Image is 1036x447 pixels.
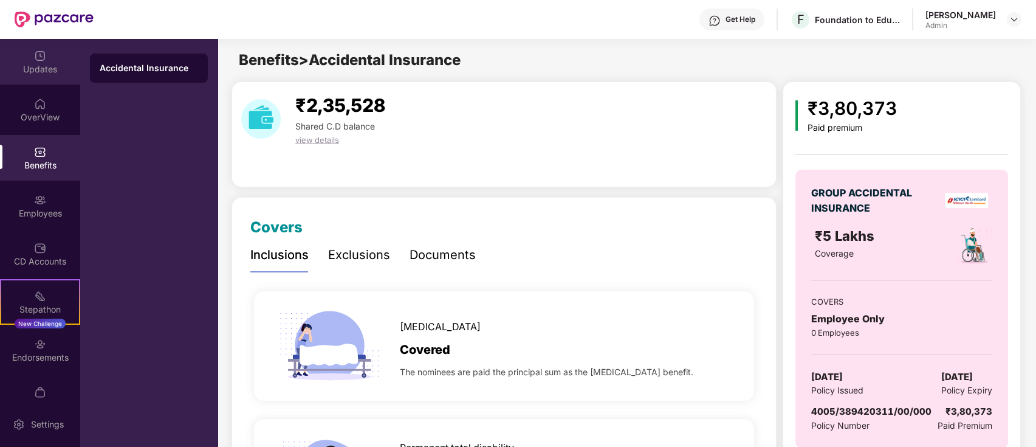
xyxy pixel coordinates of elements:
span: ₹2,35,528 [295,94,385,116]
div: Covers [250,216,303,239]
span: Paid Premium [938,419,992,432]
img: svg+xml;base64,PHN2ZyBpZD0iTXlfT3JkZXJzIiBkYXRhLW5hbWU9Ik15IE9yZGVycyIgeG1sbnM9Imh0dHA6Ly93d3cudz... [34,386,46,398]
img: policyIcon [954,226,993,265]
div: Foundation to Educate Girls Globally [815,14,900,26]
div: Settings [27,418,67,431]
img: download [241,99,281,139]
span: Policy Expiry [941,384,992,397]
img: svg+xml;base64,PHN2ZyBpZD0iQ0RfQWNjb3VudHMiIGRhdGEtbmFtZT0iQ0QgQWNjb3VudHMiIHhtbG5zPSJodHRwOi8vd3... [34,242,46,254]
div: [PERSON_NAME] [925,9,996,21]
span: ₹5 Lakhs [815,228,878,244]
div: GROUP ACCIDENTAL INSURANCE [811,185,918,216]
img: icon [275,291,384,401]
span: [DATE] [941,370,973,384]
div: Admin [925,21,996,30]
span: 4005/389420311/00/000 [811,406,931,417]
span: Policy Number [811,420,870,431]
div: ₹3,80,373 [945,404,992,419]
span: [MEDICAL_DATA] [400,319,481,334]
img: New Pazcare Logo [15,12,94,27]
img: insurerLogo [945,193,988,208]
span: Covered [400,341,450,359]
span: Shared C.D balance [295,121,375,131]
span: Policy Issued [811,384,863,397]
span: Benefits > Accidental Insurance [239,51,461,69]
img: svg+xml;base64,PHN2ZyBpZD0iRHJvcGRvd24tMzJ4MzIiIHhtbG5zPSJodHRwOi8vd3d3LnczLm9yZy8yMDAwL3N2ZyIgd2... [1009,15,1019,24]
div: Paid premium [808,123,897,133]
img: svg+xml;base64,PHN2ZyBpZD0iSG9tZSIgeG1sbnM9Imh0dHA6Ly93d3cudzMub3JnLzIwMDAvc3ZnIiB3aWR0aD0iMjAiIG... [34,98,46,110]
div: Get Help [726,15,755,24]
span: F [797,12,804,27]
div: Documents [410,246,476,265]
div: ₹3,80,373 [808,94,897,123]
img: svg+xml;base64,PHN2ZyBpZD0iRW5kb3JzZW1lbnRzIiB4bWxucz0iaHR0cDovL3d3dy53My5vcmcvMjAwMC9zdmciIHdpZH... [34,338,46,350]
div: Exclusions [328,246,390,265]
img: icon [795,100,798,131]
img: svg+xml;base64,PHN2ZyBpZD0iQmVuZWZpdHMiIHhtbG5zPSJodHRwOi8vd3d3LnczLm9yZy8yMDAwL3N2ZyIgd2lkdGg9Ij... [34,146,46,158]
span: The nominees are paid the principal sum as the [MEDICAL_DATA] benefit. [400,366,693,379]
img: svg+xml;base64,PHN2ZyB4bWxucz0iaHR0cDovL3d3dy53My5vcmcvMjAwMC9zdmciIHdpZHRoPSIyMSIgaGVpZ2h0PSIyMC... [34,290,46,302]
div: 0 Employees [811,327,992,339]
div: Employee Only [811,311,992,327]
div: COVERS [811,296,992,308]
span: [DATE] [811,370,843,384]
img: svg+xml;base64,PHN2ZyBpZD0iU2V0dGluZy0yMHgyMCIgeG1sbnM9Imh0dHA6Ly93d3cudzMub3JnLzIwMDAvc3ZnIiB3aW... [13,418,25,431]
div: Accidental Insurance [100,62,198,74]
div: Stepathon [1,303,79,316]
div: New Challenge [15,319,66,328]
img: svg+xml;base64,PHN2ZyBpZD0iRW1wbG95ZWVzIiB4bWxucz0iaHR0cDovL3d3dy53My5vcmcvMjAwMC9zdmciIHdpZHRoPS... [34,194,46,206]
span: view details [295,135,339,145]
span: Coverage [815,248,854,258]
img: svg+xml;base64,PHN2ZyBpZD0iSGVscC0zMngzMiIgeG1sbnM9Imh0dHA6Ly93d3cudzMub3JnLzIwMDAvc3ZnIiB3aWR0aD... [708,15,721,27]
img: svg+xml;base64,PHN2ZyBpZD0iVXBkYXRlZCIgeG1sbnM9Imh0dHA6Ly93d3cudzMub3JnLzIwMDAvc3ZnIiB3aWR0aD0iMj... [34,50,46,62]
div: Inclusions [250,246,309,265]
